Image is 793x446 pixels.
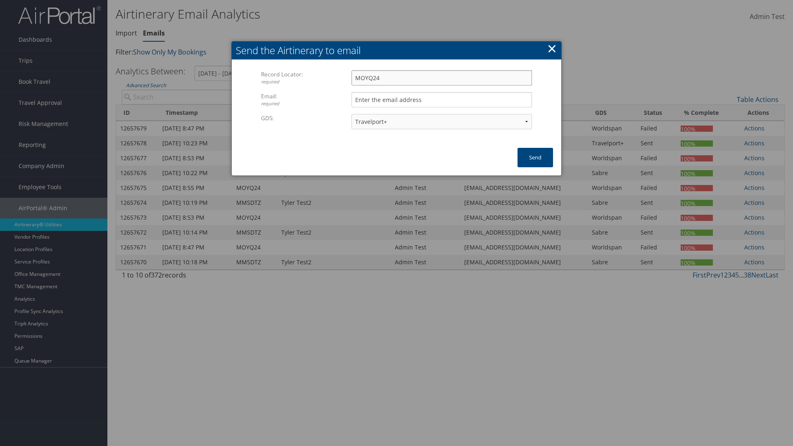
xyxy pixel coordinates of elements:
a: × [547,40,557,57]
input: Enter the email address [351,92,532,107]
h2: Send the Airtinerary to email [232,41,561,59]
input: Enter the Record Locator [351,70,532,85]
label: Record Locator: [261,70,351,85]
div: required [261,78,351,85]
button: Send [518,148,553,167]
div: required [261,100,351,107]
label: Email: [261,92,351,107]
label: GDS: [261,114,351,122]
